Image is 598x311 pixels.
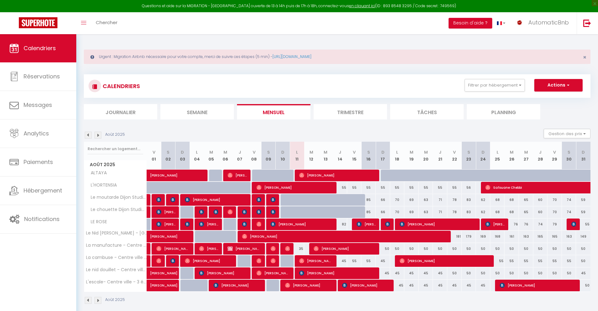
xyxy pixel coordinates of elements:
div: 179 [462,231,476,242]
div: 55 [376,182,390,193]
span: [PERSON_NAME] [185,255,233,267]
div: 45 [419,280,433,291]
div: 50 [504,267,519,279]
span: [PERSON_NAME] [299,169,376,181]
span: Jianfei Le [199,206,204,218]
abbr: S [467,149,470,155]
a: [PERSON_NAME] [147,280,161,292]
abbr: L [296,149,298,155]
img: logout [583,19,591,27]
div: 161 [504,231,519,242]
div: 50 [547,243,562,255]
span: [PERSON_NAME] [400,218,477,230]
a: [PERSON_NAME] [147,170,161,182]
th: 23 [462,142,476,170]
a: [PERSON_NAME] [147,267,161,279]
span: La cambuse - Centre ville - 3 étoiles [85,255,148,260]
li: Trimestre [314,104,387,119]
li: Tâches [390,104,464,119]
div: 50 [447,243,462,255]
th: 28 [533,142,548,170]
abbr: M [310,149,313,155]
div: 83 [462,194,476,206]
span: [PERSON_NAME] [228,169,247,181]
div: 163 [562,231,576,242]
span: [PERSON_NAME] [156,194,161,206]
button: Gestion des prix [544,129,590,138]
div: 168 [490,231,505,242]
div: 149 [576,231,590,242]
span: [PERSON_NAME] [256,255,261,267]
h3: CALENDRIERS [101,79,140,93]
abbr: S [367,149,370,155]
div: 79 [547,219,562,230]
div: 163 [519,231,533,242]
abbr: L [497,149,498,155]
th: 13 [319,142,333,170]
th: 17 [376,142,390,170]
span: [PERSON_NAME] [256,182,333,193]
span: [PERSON_NAME] [485,218,504,230]
div: 45 [376,255,390,267]
button: Close [583,55,586,60]
abbr: L [396,149,398,155]
th: 27 [519,142,533,170]
p: Août 2025 [105,132,125,138]
span: La manufacture - Centre ville - 3 étoiles [85,243,148,248]
span: [PERSON_NAME] [271,194,275,206]
button: Actions [534,79,583,92]
th: 01 [147,142,161,170]
div: 74 [562,206,576,218]
span: Réservations [24,72,60,80]
a: [PERSON_NAME] [147,255,150,267]
abbr: D [582,149,585,155]
span: [PERSON_NAME] [150,166,208,178]
span: [PERSON_NAME] [357,218,376,230]
abbr: J [339,149,341,155]
span: [PERSON_NAME] [571,218,576,230]
div: 50 [404,243,419,255]
span: LE ROSE [85,219,109,225]
div: 50 [462,267,476,279]
span: × [583,53,586,61]
abbr: M [410,149,413,155]
div: 55 [347,182,362,193]
p: Août 2025 [105,297,125,303]
span: [PERSON_NAME] [271,218,333,230]
li: Journalier [84,104,157,119]
div: 71 [433,206,447,218]
div: 45 [419,267,433,279]
abbr: M [510,149,514,155]
abbr: D [281,149,284,155]
div: 56 [462,182,476,193]
div: 69 [404,206,419,218]
abbr: M [424,149,428,155]
button: Besoin d'aide ? [449,18,492,29]
span: [PERSON_NAME] [213,206,218,218]
div: 45 [404,267,419,279]
div: 55 [576,219,590,230]
span: [PERSON_NAME] [PERSON_NAME] [185,218,190,230]
abbr: M [524,149,528,155]
div: 68 [504,194,519,206]
span: AutomaticBnb [528,18,569,26]
input: Rechercher un logement... [88,143,143,155]
span: [PERSON_NAME] [150,264,179,276]
span: [PERSON_NAME] [199,218,218,230]
span: ALTAYA [85,170,109,177]
span: Le nid douillet - Centre ville - 3 étoiles [85,267,148,272]
span: [PERSON_NAME] [271,206,275,218]
span: Paiements [24,158,53,166]
span: [PERSON_NAME] [156,218,175,230]
div: 70 [390,194,405,206]
span: [PERSON_NAME] [242,218,247,230]
div: 50 [476,243,490,255]
div: Urgent : Migration Airbnb nécessaire pour votre compte, merci de suivre ces étapes (5 min) - [84,50,590,64]
div: 45 [376,267,390,279]
span: [PERSON_NAME] [156,206,175,218]
abbr: D [181,149,184,155]
div: 50 [419,243,433,255]
span: [PERSON_NAME] booking [228,243,261,255]
abbr: J [539,149,541,155]
span: [PERSON_NAME]-Thivolle [170,194,175,206]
